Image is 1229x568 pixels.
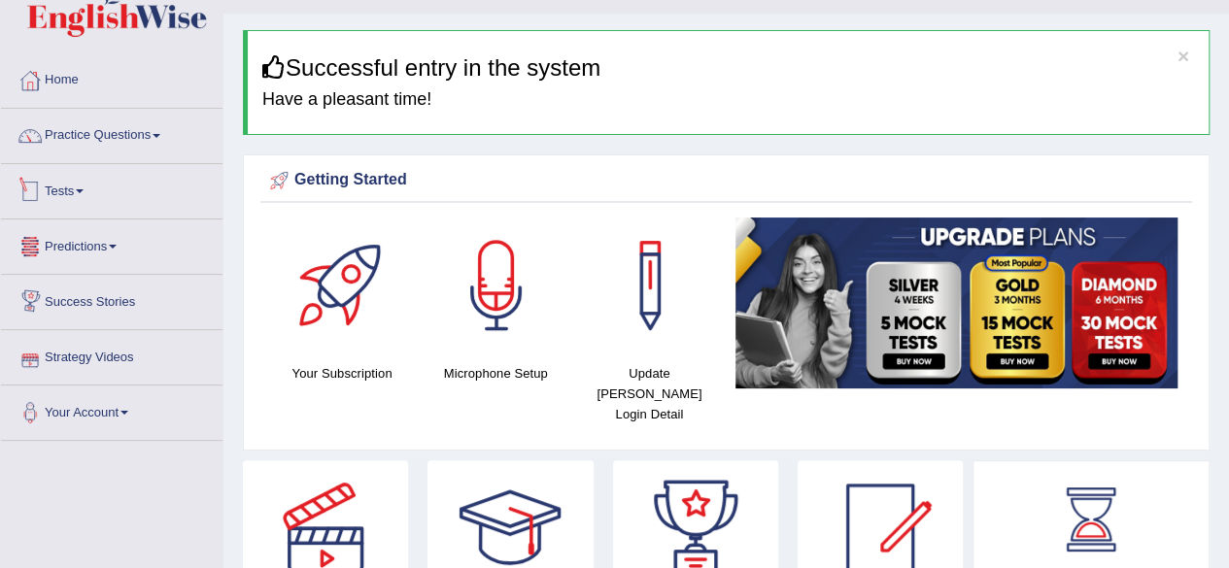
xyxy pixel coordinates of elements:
h4: Have a pleasant time! [262,90,1194,110]
a: Tests [1,164,222,213]
div: Getting Started [265,166,1187,195]
button: × [1178,46,1189,66]
a: Predictions [1,219,222,268]
a: Success Stories [1,275,222,323]
h4: Microphone Setup [428,363,563,384]
a: Home [1,53,222,102]
h4: Your Subscription [275,363,409,384]
img: small5.jpg [735,217,1178,388]
a: Practice Questions [1,109,222,157]
a: Strategy Videos [1,330,222,379]
h4: Update [PERSON_NAME] Login Detail [582,363,716,424]
a: Your Account [1,385,222,434]
h3: Successful entry in the system [262,55,1194,81]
